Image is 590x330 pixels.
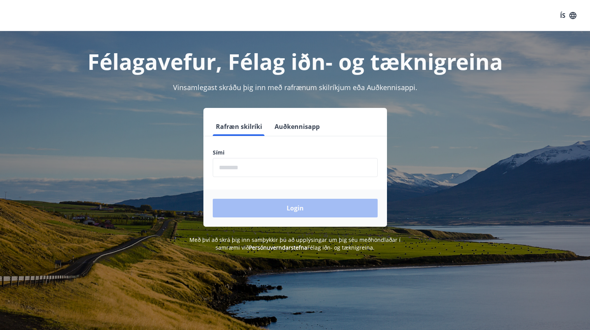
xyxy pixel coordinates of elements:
button: ÍS [556,9,581,23]
span: Með því að skrá þig inn samþykkir þú að upplýsingar um þig séu meðhöndlaðar í samræmi við Félag i... [189,236,401,251]
label: Sími [213,149,378,156]
a: Persónuverndarstefna [249,244,307,251]
button: Rafræn skilríki [213,117,265,136]
span: Vinsamlegast skráðu þig inn með rafrænum skilríkjum eða Auðkennisappi. [173,83,417,92]
h1: Félagavefur, Félag iðn- og tæknigreina [25,47,566,76]
button: Auðkennisapp [271,117,323,136]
